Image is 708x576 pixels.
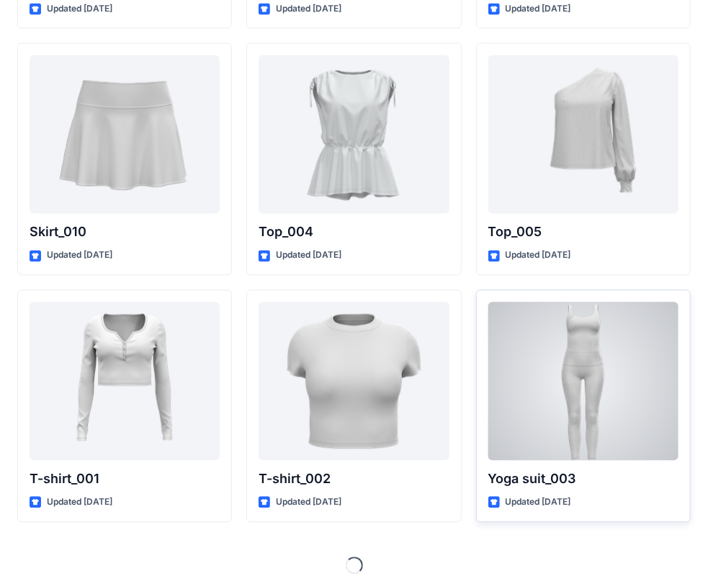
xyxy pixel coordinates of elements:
[259,55,449,214] a: Top_004
[506,495,571,510] p: Updated [DATE]
[47,248,112,264] p: Updated [DATE]
[259,469,449,490] p: T-shirt_002
[30,55,220,214] a: Skirt_010
[506,248,571,264] p: Updated [DATE]
[259,302,449,461] a: T-shirt_002
[276,248,341,264] p: Updated [DATE]
[30,222,220,243] p: Skirt_010
[30,469,220,490] p: T-shirt_001
[506,2,571,17] p: Updated [DATE]
[488,302,678,461] a: Yoga suit_003
[488,222,678,243] p: Top_005
[276,2,341,17] p: Updated [DATE]
[488,55,678,214] a: Top_005
[488,469,678,490] p: Yoga suit_003
[47,495,112,510] p: Updated [DATE]
[30,302,220,461] a: T-shirt_001
[47,2,112,17] p: Updated [DATE]
[276,495,341,510] p: Updated [DATE]
[259,222,449,243] p: Top_004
